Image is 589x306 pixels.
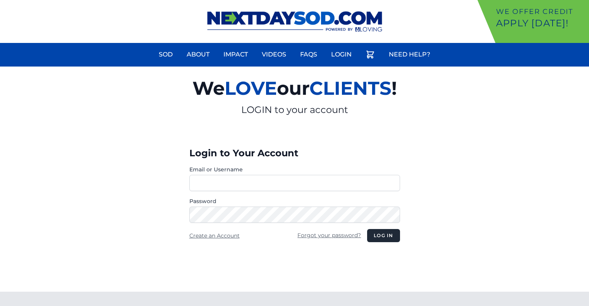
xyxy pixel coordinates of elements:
a: Create an Account [189,232,240,239]
label: Password [189,197,400,205]
a: About [182,45,214,64]
button: Log in [367,229,400,242]
h2: We our ! [103,73,487,104]
a: Forgot your password? [297,232,361,239]
a: Need Help? [384,45,435,64]
p: We offer Credit [496,6,586,17]
a: FAQs [295,45,322,64]
span: CLIENTS [309,77,392,99]
p: LOGIN to your account [103,104,487,116]
span: LOVE [225,77,277,99]
a: Videos [257,45,291,64]
label: Email or Username [189,166,400,173]
a: Login [326,45,356,64]
h3: Login to Your Account [189,147,400,159]
a: Impact [219,45,252,64]
a: Sod [154,45,177,64]
p: Apply [DATE]! [496,17,586,29]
